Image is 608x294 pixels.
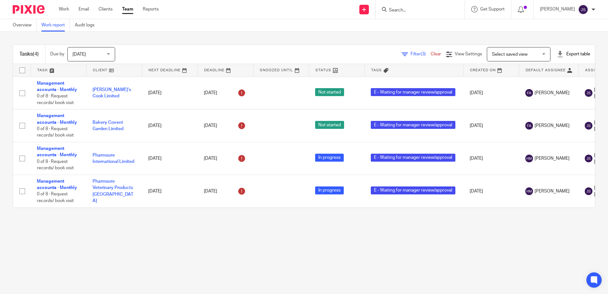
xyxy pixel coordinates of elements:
[492,52,528,57] span: Select saved view
[142,77,197,109] td: [DATE]
[525,187,533,195] img: svg%3E
[93,179,133,203] a: Pharmsure Veterinary Products [GEOGRAPHIC_DATA]
[122,6,133,12] a: Team
[37,114,77,124] a: Management accounts - Monthly
[13,19,37,31] a: Overview
[388,8,446,13] input: Search
[50,51,64,57] p: Due by
[371,121,455,129] span: E - Waiting for manager review/approval
[142,109,197,142] td: [DATE]
[143,6,159,12] a: Reports
[315,88,344,96] span: Not started
[75,19,99,31] a: Audit logs
[585,122,592,129] img: svg%3E
[535,122,570,129] span: [PERSON_NAME]
[13,5,45,14] img: Pixie
[41,19,70,31] a: Work report
[371,68,382,72] span: Tags
[37,179,77,190] a: Management accounts - Monthly
[431,52,441,56] a: Clear
[411,52,431,56] span: Filter
[585,89,592,97] img: svg%3E
[142,142,197,175] td: [DATE]
[525,122,533,129] img: svg%3E
[204,88,247,98] div: [DATE]
[204,121,247,131] div: [DATE]
[535,90,570,96] span: [PERSON_NAME]
[525,89,533,97] img: svg%3E
[525,155,533,162] img: svg%3E
[99,6,113,12] a: Clients
[204,153,247,164] div: [DATE]
[557,51,590,57] div: Export table
[455,52,482,56] span: View Settings
[59,6,69,12] a: Work
[93,87,131,98] a: [PERSON_NAME]'s Cook Limited
[371,154,455,162] span: E - Waiting for manager review/approval
[73,52,86,57] span: [DATE]
[37,127,74,138] span: 0 of 8 · Request records/ book visit
[463,109,519,142] td: [DATE]
[315,186,344,194] span: In progress
[315,121,344,129] span: Not started
[585,187,592,195] img: svg%3E
[315,154,344,162] span: In progress
[540,6,575,12] p: [PERSON_NAME]
[93,153,134,164] a: Pharmsure International Limited
[421,52,426,56] span: (3)
[37,146,77,157] a: Management accounts - Monthly
[19,51,39,58] h1: Tasks
[37,192,74,203] span: 0 of 8 · Request records/ book visit
[371,88,455,96] span: E - Waiting for manager review/approval
[142,175,197,207] td: [DATE]
[578,4,588,15] img: svg%3E
[463,175,519,207] td: [DATE]
[37,94,74,105] span: 0 of 8 · Request records/ book visit
[480,7,505,11] span: Get Support
[33,52,39,57] span: (4)
[37,81,77,92] a: Management accounts - Monthly
[371,186,455,194] span: E - Waiting for manager review/approval
[204,186,247,196] div: [DATE]
[535,188,570,194] span: [PERSON_NAME]
[93,120,123,131] a: Bakery Covent Garden Limited
[79,6,89,12] a: Email
[585,155,592,162] img: svg%3E
[535,155,570,162] span: [PERSON_NAME]
[463,142,519,175] td: [DATE]
[37,159,74,171] span: 0 of 8 · Request records/ book visit
[463,77,519,109] td: [DATE]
